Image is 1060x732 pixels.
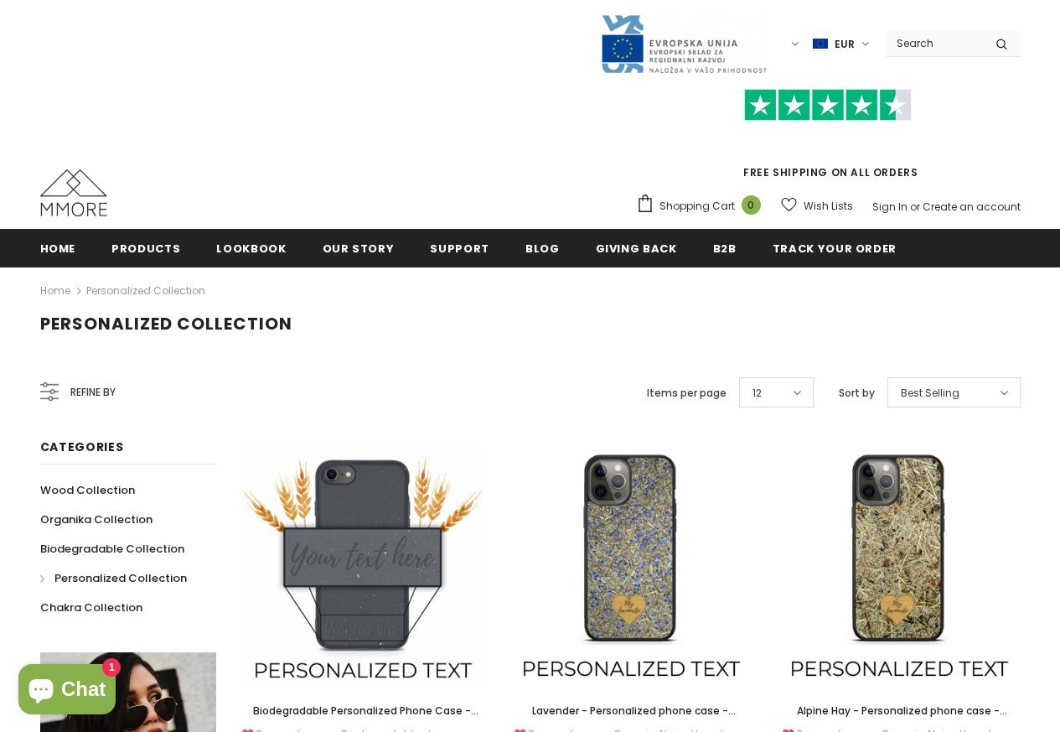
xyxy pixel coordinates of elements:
inbox-online-store-chat: Shopify online store chat [13,664,121,719]
span: Giving back [596,241,677,257]
a: Home [40,281,70,301]
a: support [430,229,489,267]
span: Categories [40,439,124,455]
a: Javni Razpis [600,36,768,50]
span: Biodegradable Collection [40,541,184,557]
span: or [910,200,920,214]
a: Chakra Collection [40,593,142,622]
iframe: Customer reviews powered by Trustpilot [636,121,1021,164]
span: Track your order [773,241,897,257]
a: Biodegradable Collection [40,534,184,563]
a: Lavender - Personalized phone case - Personalized gift [509,702,752,720]
a: Biodegradable Personalized Phone Case - Black [241,702,484,720]
a: Create an account [923,200,1021,214]
span: FREE SHIPPING ON ALL ORDERS [636,96,1021,179]
a: Track your order [773,229,897,267]
span: Shopping Cart [659,198,735,215]
span: Wish Lists [804,198,853,215]
span: Our Story [323,241,395,257]
a: Alpine Hay - Personalized phone case - Personalized gift [778,702,1021,720]
span: Personalized Collection [40,312,292,335]
span: Personalized Collection [54,570,187,586]
span: Best Selling [901,385,959,402]
input: Search Site [887,31,983,55]
a: Shopping Cart 0 [636,194,769,219]
img: MMORE Cases [40,169,107,216]
span: 0 [742,195,761,215]
a: Wood Collection [40,475,135,505]
img: Trust Pilot Stars [744,89,912,122]
a: Organika Collection [40,505,153,534]
span: EUR [835,36,855,53]
span: support [430,241,489,257]
a: Blog [525,229,560,267]
a: Home [40,229,76,267]
span: Wood Collection [40,482,135,498]
img: Javni Razpis [600,13,768,75]
span: Home [40,241,76,257]
a: Lookbook [216,229,286,267]
span: 12 [752,385,762,402]
span: Lookbook [216,241,286,257]
a: Products [111,229,180,267]
span: Blog [525,241,560,257]
span: Products [111,241,180,257]
a: B2B [713,229,737,267]
a: Giving back [596,229,677,267]
label: Items per page [647,385,726,402]
a: Personalized Collection [40,563,187,593]
span: B2B [713,241,737,257]
a: Our Story [323,229,395,267]
a: Personalized Collection [86,283,205,298]
label: Sort by [839,385,875,402]
span: Refine by [70,383,116,402]
a: Sign In [872,200,907,214]
span: Organika Collection [40,511,153,527]
a: Wish Lists [781,191,853,221]
span: Chakra Collection [40,600,142,615]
